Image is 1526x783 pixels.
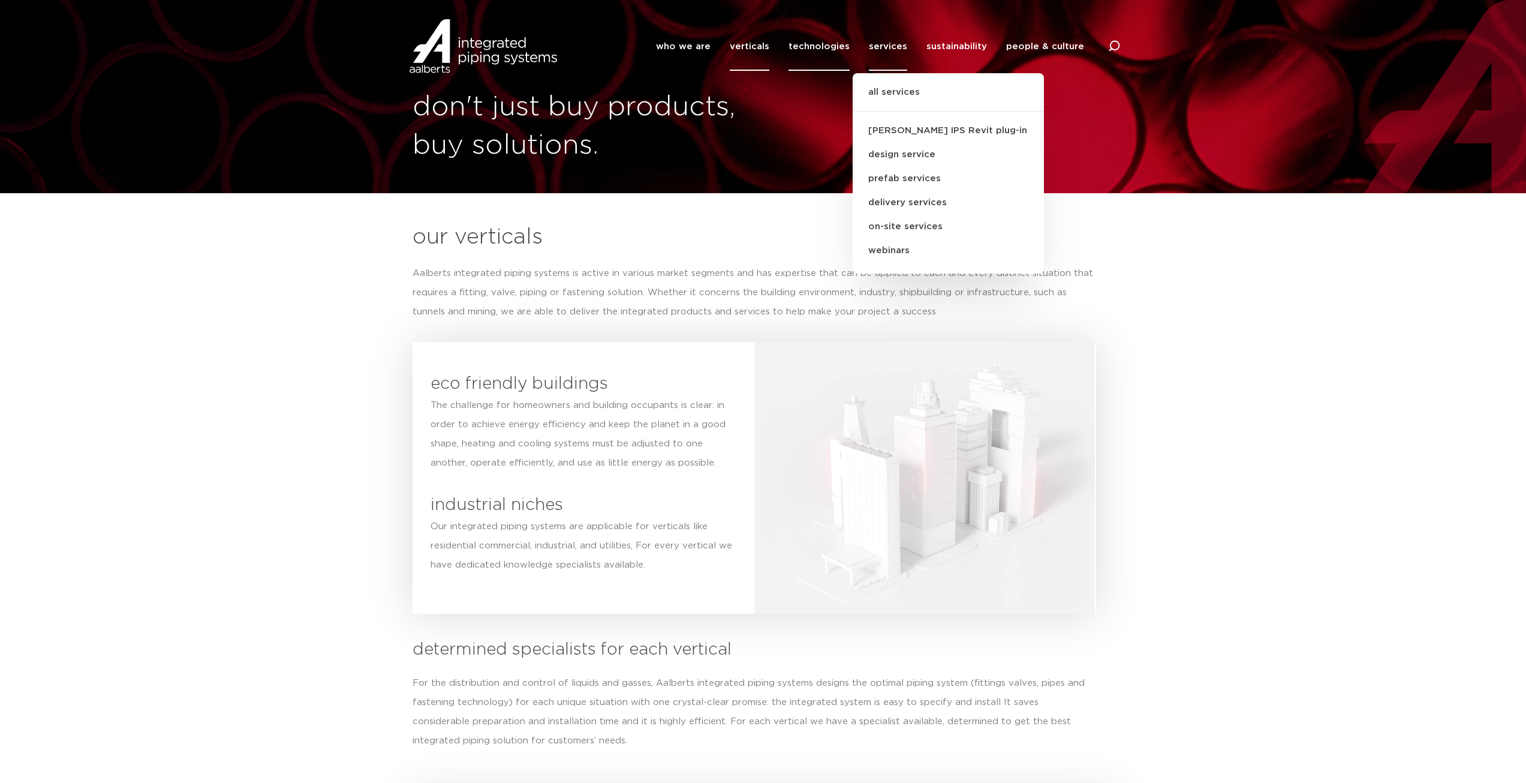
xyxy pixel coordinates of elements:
[926,22,987,71] a: sustainability
[413,88,757,165] h1: don't just buy products, buy solutions.
[853,143,1044,167] a: design service
[869,22,907,71] a: services
[656,22,1084,71] nav: Menu
[853,119,1044,143] a: [PERSON_NAME] IPS Revit plug-in
[431,396,736,473] p: The challenge for homeowners and building occupants is clear: in order to achieve energy efficien...
[853,167,1044,191] a: prefab services
[656,22,711,71] a: who we are
[1006,22,1084,71] a: people & culture
[853,85,1044,112] a: all services
[853,73,1044,274] ul: services
[413,674,1097,751] p: For the distribution and control of liquids and gasses, Aalberts integrated piping systems design...
[853,239,1044,263] a: webinars
[413,264,1097,322] p: Aalberts integrated piping systems is active in various market segments and has expertise that ca...
[431,493,563,517] h3: industrial niches
[431,372,608,396] h3: eco friendly buildings
[431,517,736,575] p: Our integrated piping systems are applicable for verticals like residential commercial, industria...
[853,191,1044,215] a: delivery services
[413,638,1097,662] h3: determined specialists for each vertical
[788,22,850,71] a: technologies
[853,215,1044,239] a: on-site services
[413,223,1097,252] h2: our verticals
[730,22,769,71] a: verticals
